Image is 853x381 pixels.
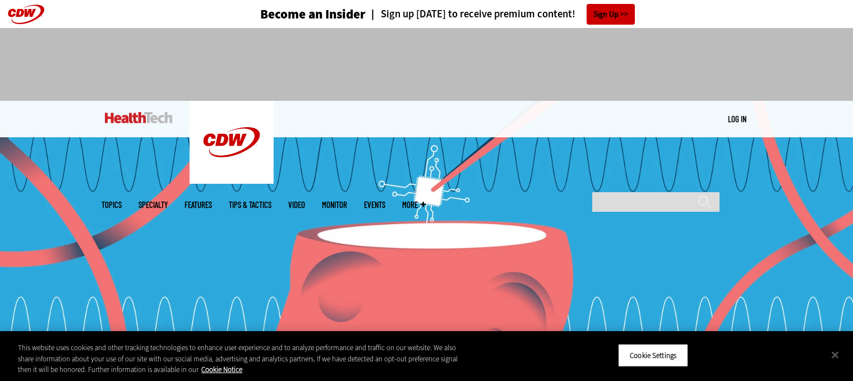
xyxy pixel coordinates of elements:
a: Video [288,201,305,209]
a: Events [364,201,385,209]
a: Become an Insider [218,8,366,21]
a: More information about your privacy [201,365,242,374]
span: More [402,201,426,209]
a: MonITor [322,201,347,209]
img: Home [105,112,173,123]
a: Features [185,201,212,209]
a: Sign Up [587,4,635,25]
img: Home [190,101,274,184]
h3: Become an Insider [260,8,366,21]
button: Close [823,342,847,367]
div: User menu [728,113,746,125]
span: Specialty [139,201,168,209]
a: Sign up [DATE] to receive premium content! [366,9,575,20]
button: Cookie Settings [618,343,688,367]
div: This website uses cookies and other tracking technologies to enhance user experience and to analy... [18,342,469,375]
iframe: advertisement [223,39,631,90]
span: Topics [102,201,122,209]
a: Log in [728,114,746,124]
a: CDW [190,175,274,187]
a: Tips & Tactics [229,201,271,209]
